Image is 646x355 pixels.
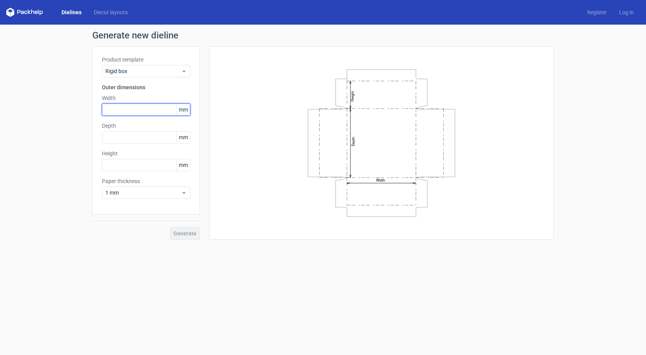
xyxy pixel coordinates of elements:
[92,31,554,40] h1: Generate new dieline
[102,122,190,130] label: Depth
[102,83,190,91] h3: Outer dimensions
[613,8,640,16] a: Log in
[102,56,190,63] label: Product template
[176,132,190,143] span: mm
[376,178,385,182] text: Width
[102,177,190,185] label: Paper thickness
[102,94,190,102] label: Width
[55,8,88,16] a: Dielines
[102,150,190,157] label: Height
[105,67,181,75] span: Rigid box
[350,91,355,101] text: Height
[176,104,190,115] span: mm
[351,137,355,146] text: Depth
[176,159,190,171] span: mm
[105,189,181,197] span: 1 mm
[88,8,134,16] a: Diecut layouts
[581,8,613,16] a: Register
